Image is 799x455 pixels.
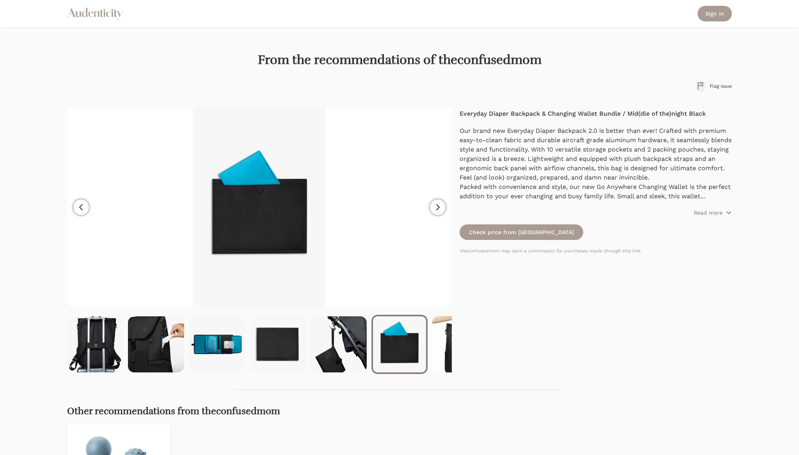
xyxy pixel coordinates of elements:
[460,183,732,228] span: Packed with convenience and style, our new Go Anywhere Changing Wallet is the perfect addition to...
[250,316,306,372] img: Back view of closed black changing wallet against a white background showing back, magnetic chang...
[710,83,732,89] span: Flag issue
[373,316,426,372] img: Back view of closed black changing wallet against a white background showing blue changing pad si...
[67,316,123,372] img: Back view of black backpack. Attached luggage strap is holding backpack to the handle of a grey r...
[460,224,583,240] a: Check price from [GEOGRAPHIC_DATA]
[696,80,732,92] button: Flag issue
[460,109,732,118] h4: Everyday Diaper Backpack & Changing Wallet Bundle / Mid(dle of the)night Black
[460,126,732,182] p: Our brand new Everyday Diaper Backpack 2.0 is better than ever! Crafted with premium easy-to-clea...
[67,406,732,417] h2: Other recommendations from theconfusedmom
[311,316,367,372] img: Black changing wallet hanging from strap attached to gold stroller hook on a black stroller again...
[698,6,732,21] a: Sign in
[189,316,245,372] img: Front view of horizontal opened black changing wallet with blue interior against a white backgrou...
[460,248,732,254] p: theconfusedmom may earn a commission for purchases made through this link.
[128,316,184,372] img: Front view of black backpack with hand pulling wipe from exterior wipes pocket on side of backpack.
[694,209,723,217] p: Read more
[694,209,732,217] button: Read more
[432,316,488,372] img: Hand holding black backpack by its top handle against white background.
[193,108,326,307] img: Back view of closed black changing wallet against a white background showing blue changing pad si...
[67,52,732,68] h1: From the recommendations of theconfusedmom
